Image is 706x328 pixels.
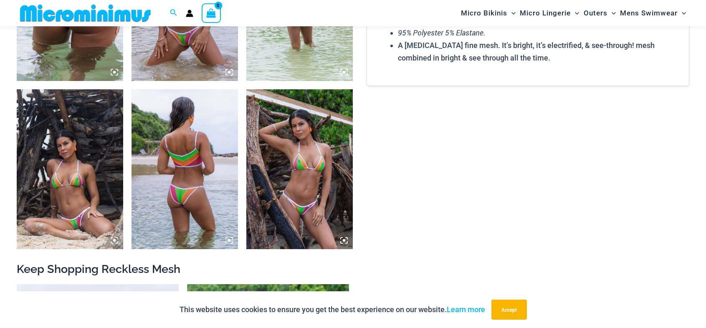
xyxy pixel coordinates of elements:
span: Micro Bikinis [461,3,507,24]
span: Menu Toggle [678,3,686,24]
h2: Keep Shopping Reckless Mesh [17,262,689,276]
a: View Shopping Cart, empty [202,3,221,23]
img: Reckless Mesh High Voltage 306 Tri Top 296 Cheeky [17,89,123,249]
img: Reckless Mesh High Voltage 306 Tri Top 296 Cheeky [246,89,353,249]
button: Accept [491,300,527,320]
nav: Site Navigation [458,1,689,25]
a: Account icon link [186,10,193,17]
a: Micro LingerieMenu ToggleMenu Toggle [518,3,581,24]
p: This website uses cookies to ensure you get the best experience on our website. [180,303,485,316]
span: Outers [584,3,607,24]
em: 95% Polyester 5% Elastane. [398,28,486,38]
img: MM SHOP LOGO FLAT [17,4,154,23]
span: Menu Toggle [607,3,616,24]
a: Learn more [447,305,485,314]
img: Reckless Mesh High Voltage 3480 Crop Top 296 Cheeky [132,89,238,249]
a: OutersMenu ToggleMenu Toggle [582,3,618,24]
li: A [MEDICAL_DATA] fine mesh. It’s bright, it’s electrified, & see-through! mesh combined in bright... [398,39,681,64]
a: Mens SwimwearMenu ToggleMenu Toggle [618,3,688,24]
span: Menu Toggle [507,3,516,24]
a: Micro BikinisMenu ToggleMenu Toggle [459,3,518,24]
a: Search icon link [170,8,177,18]
span: Mens Swimwear [620,3,678,24]
span: Micro Lingerie [520,3,571,24]
span: Menu Toggle [571,3,579,24]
